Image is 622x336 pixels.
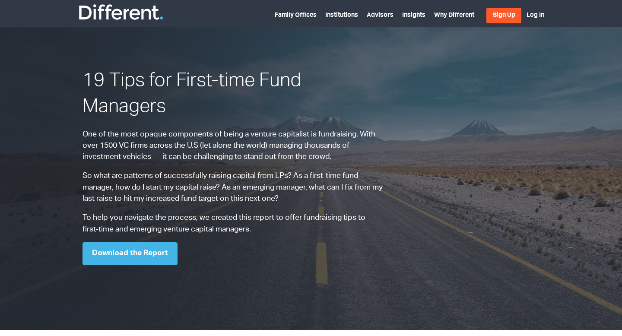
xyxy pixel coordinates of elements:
span: One of the most opaque components of being a venture capitalist is fundraising. With over 1500 VC... [83,131,375,162]
a: Download the Report [83,242,178,265]
img: Different Funds [78,3,164,21]
span: So what are patterns of successfully raising capital from LPs? As a first-time fund manager, how ... [83,172,383,203]
a: Log In [527,13,544,19]
h1: 19 Tips for First-time Fund Managers [83,69,383,121]
a: Institutions [325,13,358,19]
a: Why Different [434,13,474,19]
span: To help you navigate the process, we created this report to offer fundraising tips to first-time ... [83,214,365,233]
a: Advisors [367,13,394,19]
a: Sign Up [486,8,521,23]
a: Family Offices [275,13,317,19]
a: Insights [402,13,425,19]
